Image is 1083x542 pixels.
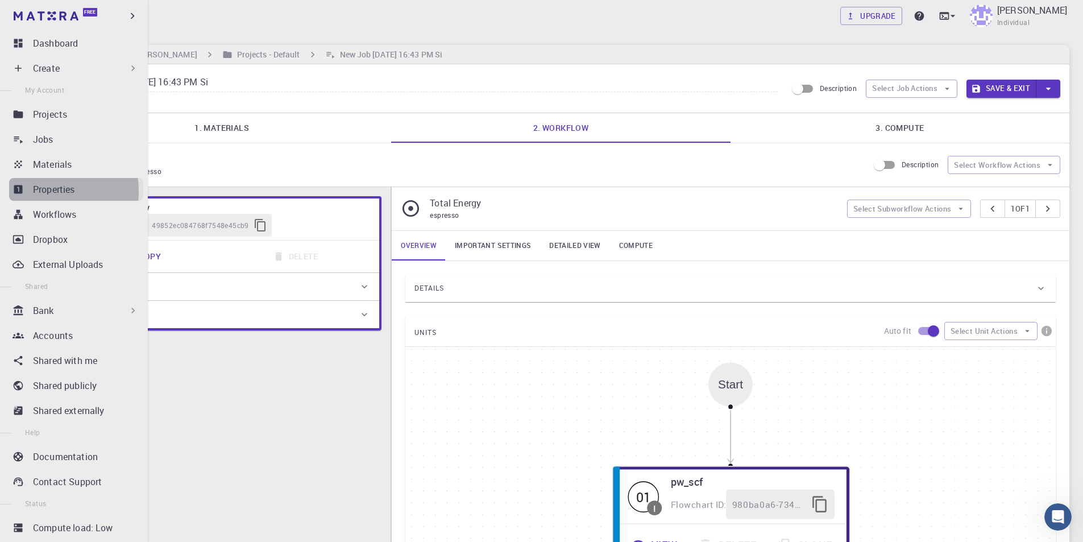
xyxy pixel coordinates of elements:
div: Start [708,362,753,407]
p: Compute load: Low [33,521,113,535]
span: My Account [25,85,64,94]
a: Accounts [9,324,143,347]
span: Description [820,84,857,93]
h6: [PERSON_NAME] [130,48,197,61]
a: Compute load: Low [9,516,143,539]
a: Detailed view [540,231,609,260]
p: Projects [33,107,67,121]
a: Compute [610,231,662,260]
a: Projects [9,103,143,126]
p: Total Energy [90,152,860,166]
h6: Projects - Default [233,48,300,61]
button: info [1038,322,1056,340]
p: Bank [33,304,54,317]
span: Shared [25,282,48,291]
a: Shared publicly [9,374,143,397]
p: Auto fit [884,325,911,337]
a: Upgrade [840,7,902,25]
span: 49852ec084768f7548e45cb9 [152,220,249,231]
span: espresso [132,167,166,176]
span: espresso [430,210,459,220]
a: 2. Workflow [391,113,730,143]
a: Overview [392,231,446,260]
span: Individual [997,17,1030,28]
a: 3. Compute [731,113,1069,143]
a: Jobs [9,128,143,151]
div: Details [405,275,1056,302]
p: Jobs [33,133,53,146]
span: Help [25,428,40,437]
a: Dashboard [9,32,143,55]
a: External Uploads [9,253,143,276]
a: Shared with me [9,349,143,372]
h6: Total Energy [105,201,370,214]
span: Assistance [18,8,73,18]
span: UNITS [414,324,437,342]
span: 980ba0a6-734b-4b18-a52a-0e367ced5137 [732,497,805,512]
nav: breadcrumb [57,48,445,61]
span: Flowchart ID: [671,498,727,510]
p: Create [33,61,60,75]
p: Total Energy [430,196,837,210]
a: 1. Materials [52,113,391,143]
div: Overview [64,273,379,300]
div: 01 [628,481,659,512]
p: Workflows [33,208,76,221]
a: Important settings [446,231,540,260]
button: Select Unit Actions [944,322,1038,340]
p: Dropbox [33,233,68,246]
a: Materials [9,153,143,176]
p: [PERSON_NAME] [997,3,1067,17]
p: Materials [33,158,72,171]
p: Shared externally [33,404,105,417]
span: Status [25,499,46,508]
button: Select Job Actions [866,80,957,98]
span: Description [902,160,939,169]
button: Save & Exit [966,80,1036,98]
h6: New Job [DATE] 16:43 PM Si [335,48,443,61]
a: Properties [9,178,143,201]
button: Select Workflow Actions [948,156,1060,174]
a: Dropbox [9,228,143,251]
div: Create [9,57,143,80]
a: Documentation [9,445,143,468]
a: Contact Support [9,470,143,493]
h6: pw_scf [671,474,835,490]
p: External Uploads [33,258,103,271]
iframe: Intercom live chat [1044,503,1072,531]
p: Contact Support [33,475,102,489]
div: Start [718,378,743,391]
div: Units [64,301,379,328]
p: Documentation [33,450,98,464]
p: Shared with me [33,354,97,367]
p: Accounts [33,329,73,342]
div: pager [980,200,1060,218]
div: I [654,503,656,512]
button: Select Subworkflow Actions [847,200,972,218]
p: Shared publicly [33,379,97,392]
p: Properties [33,183,75,196]
a: Workflows [9,203,143,226]
p: Dashboard [33,36,78,50]
div: Bank [9,299,143,322]
img: logo [14,11,78,20]
span: Details [414,279,444,297]
img: aicha naboulsi [970,5,993,27]
a: Shared externally [9,399,143,422]
button: 1of1 [1005,200,1036,218]
span: Idle [628,481,659,512]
